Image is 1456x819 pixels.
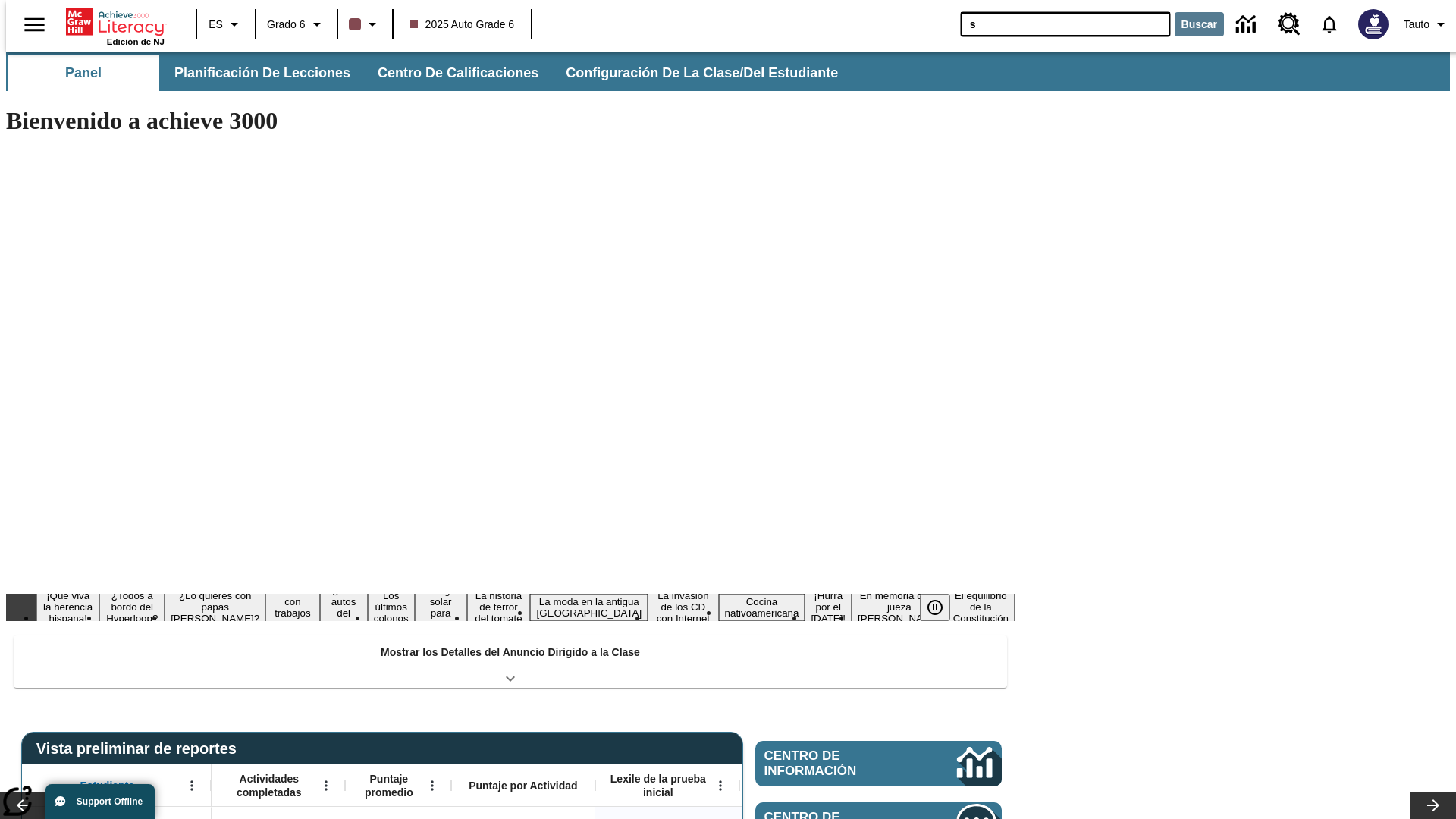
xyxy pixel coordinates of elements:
button: Escoja un nuevo avatar [1349,5,1398,44]
div: Subbarra de navegación [6,55,852,91]
button: Diapositiva 8 La historia de terror del tomate [467,588,531,626]
span: ES [209,17,223,33]
span: Lexile de la prueba inicial [603,772,714,799]
span: Configuración de la clase/del estudiante [566,64,838,82]
button: Diapositiva 6 Los últimos colonos [368,588,415,626]
button: Configuración de la clase/del estudiante [554,55,850,91]
a: Notificaciones [1310,5,1349,44]
span: Actividades completadas [219,772,319,799]
button: Abrir menú [421,774,444,797]
button: Pausar [920,594,950,621]
span: Planificación de lecciones [174,64,350,82]
span: Centro de información [764,748,906,779]
button: Diapositiva 5 ¿Los autos del futuro? [320,582,368,632]
button: Centro de calificaciones [366,55,551,91]
button: El color de la clase es café oscuro. Cambiar el color de la clase. [343,11,388,38]
button: Buscar [1175,12,1224,36]
button: Grado: Grado 6, Elige un grado [261,11,332,38]
button: Diapositiva 4 Niños con trabajos sucios [265,582,319,632]
button: Diapositiva 1 ¡Que viva la herencia hispana! [36,588,99,626]
div: Subbarra de navegación [6,52,1450,91]
button: Diapositiva 13 En memoria de la jueza O'Connor [852,588,947,626]
button: Planificación de lecciones [162,55,362,91]
span: Centro de calificaciones [378,64,538,82]
button: Diapositiva 12 ¡Hurra por el Día de la Constitución! [805,588,852,626]
span: Tauto [1404,17,1429,33]
button: Abrir el menú lateral [12,2,57,47]
button: Abrir menú [709,774,732,797]
span: Panel [65,64,102,82]
span: Vista preliminar de reportes [36,740,244,758]
h1: Bienvenido a achieve 3000 [6,107,1015,135]
span: Edición de NJ [107,37,165,46]
button: Perfil/Configuración [1398,11,1456,38]
button: Diapositiva 3 ¿Lo quieres con papas fritas? [165,588,265,626]
img: Avatar [1358,9,1389,39]
a: Centro de información [1227,4,1269,45]
a: Centro de información [755,741,1002,786]
button: Support Offline [45,784,155,819]
button: Diapositiva 7 Energía solar para todos [415,582,467,632]
input: Buscar campo [961,12,1170,36]
a: Portada [66,7,165,37]
span: Support Offline [77,796,143,807]
span: Puntaje promedio [353,772,425,799]
span: Puntaje por Actividad [469,779,577,792]
button: Lenguaje: ES, Selecciona un idioma [202,11,250,38]
button: Panel [8,55,159,91]
div: Portada [66,5,165,46]
button: Diapositiva 9 La moda en la antigua Roma [530,594,648,621]
button: Carrusel de lecciones, seguir [1410,792,1456,819]
span: Grado 6 [267,17,306,33]
div: Mostrar los Detalles del Anuncio Dirigido a la Clase [14,635,1007,688]
div: Pausar [920,594,965,621]
button: Diapositiva 14 El equilibrio de la Constitución [947,588,1015,626]
span: Estudiante [80,779,135,792]
button: Abrir menú [315,774,337,797]
button: Abrir menú [180,774,203,797]
span: 2025 Auto Grade 6 [410,17,515,33]
a: Centro de recursos, Se abrirá en una pestaña nueva. [1269,4,1310,45]
p: Mostrar los Detalles del Anuncio Dirigido a la Clase [381,645,640,661]
button: Diapositiva 11 Cocina nativoamericana [719,594,805,621]
button: Diapositiva 2 ¿Todos a bordo del Hyperloop? [99,588,165,626]
button: Diapositiva 10 La invasión de los CD con Internet [648,588,718,626]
